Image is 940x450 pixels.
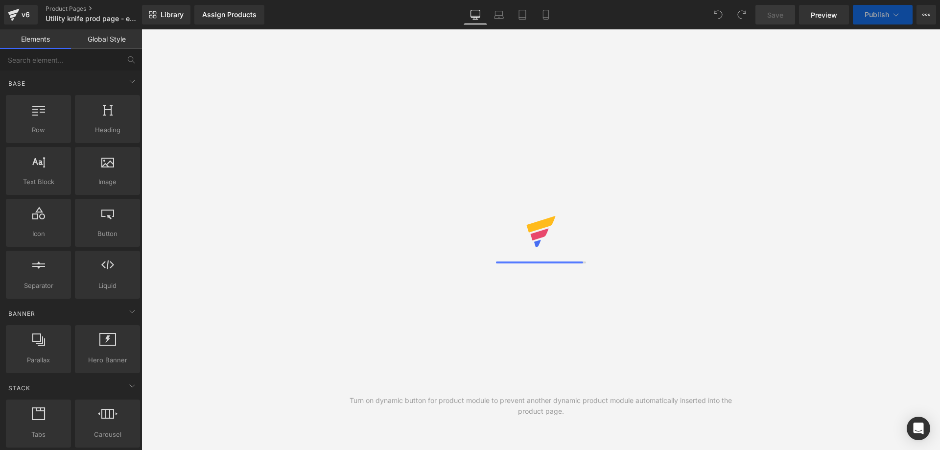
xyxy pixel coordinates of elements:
a: Mobile [534,5,558,24]
a: Global Style [71,29,142,49]
span: Image [78,177,137,187]
span: Library [161,10,184,19]
span: Heading [78,125,137,135]
div: Turn on dynamic button for product module to prevent another dynamic product module automatically... [341,395,741,417]
a: v6 [4,5,38,24]
button: Undo [708,5,728,24]
span: Liquid [78,281,137,291]
a: Tablet [511,5,534,24]
span: Button [78,229,137,239]
a: Desktop [464,5,487,24]
span: Publish [865,11,889,19]
span: Preview [811,10,837,20]
span: Save [767,10,783,20]
span: Row [9,125,68,135]
span: Tabs [9,429,68,440]
button: More [916,5,936,24]
div: v6 [20,8,32,21]
span: Text Block [9,177,68,187]
a: Laptop [487,5,511,24]
span: Icon [9,229,68,239]
span: Parallax [9,355,68,365]
span: Base [7,79,26,88]
div: Assign Products [202,11,257,19]
span: Carousel [78,429,137,440]
span: Banner [7,309,36,318]
div: Open Intercom Messenger [907,417,930,440]
a: Preview [799,5,849,24]
button: Publish [853,5,913,24]
span: Separator [9,281,68,291]
a: Product Pages [46,5,158,13]
a: New Library [142,5,190,24]
span: Utility knife prod page - english + Reviews [46,15,140,23]
button: Redo [732,5,752,24]
span: Hero Banner [78,355,137,365]
span: Stack [7,383,31,393]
